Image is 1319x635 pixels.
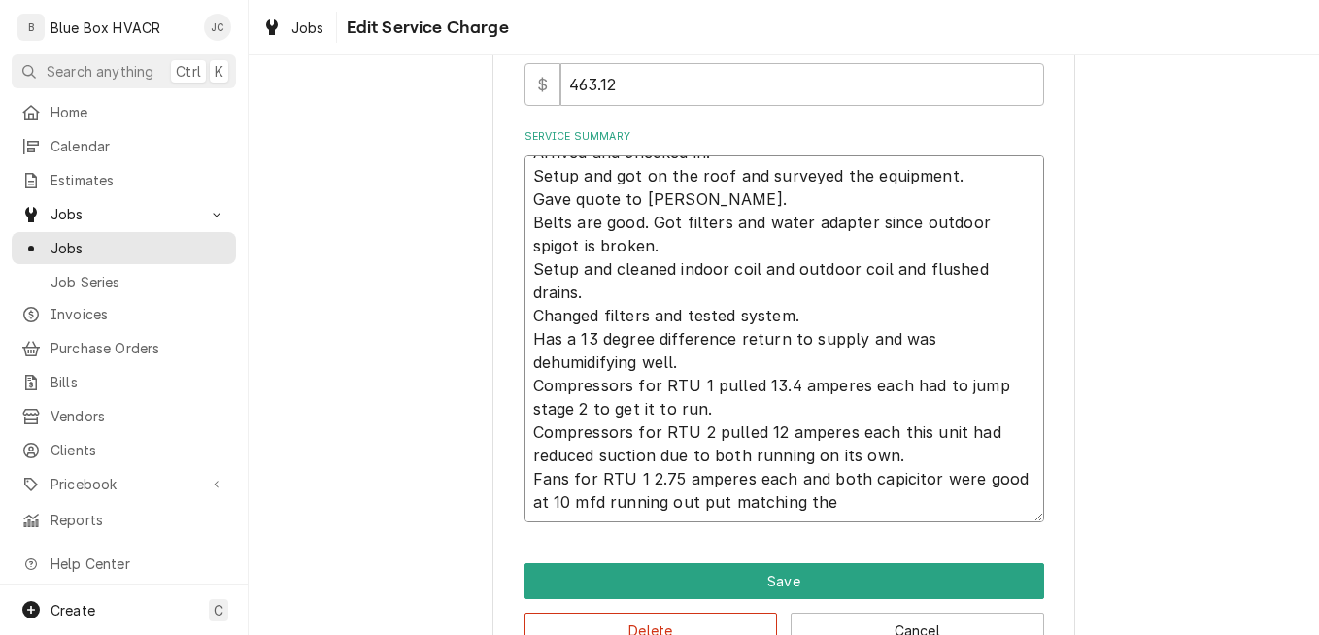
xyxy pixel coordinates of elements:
a: Go to Jobs [12,198,236,230]
span: Bills [51,372,226,392]
div: Button Group Row [524,563,1044,599]
a: Go to Help Center [12,548,236,580]
a: Go to Pricebook [12,468,236,500]
span: Help Center [51,553,224,574]
span: Vendors [51,406,226,426]
div: Blue Box HVACR [51,17,160,38]
a: Reports [12,504,236,536]
span: Home [51,102,226,122]
a: Vendors [12,400,236,432]
span: Jobs [51,204,197,224]
div: B [17,14,45,41]
span: K [215,61,223,82]
a: Jobs [12,232,236,264]
span: Estimates [51,170,226,190]
span: Reports [51,510,226,530]
textarea: Arrived and checked in. Setup and got on the roof and surveyed the equipment. Gave quote to [PERS... [524,155,1044,522]
span: Job Series [51,272,226,292]
span: Search anything [47,61,153,82]
div: $ [524,63,560,106]
span: Purchase Orders [51,338,226,358]
span: Clients [51,440,226,460]
span: C [214,600,223,620]
span: Edit Service Charge [341,15,509,41]
span: Jobs [291,17,324,38]
span: Pricebook [51,474,197,494]
a: Jobs [254,12,332,44]
button: Search anythingCtrlK [12,54,236,88]
span: Jobs [51,238,226,258]
a: Go to What's New [12,582,236,614]
button: Save [524,563,1044,599]
div: [object Object] [524,20,1044,105]
span: Invoices [51,304,226,324]
a: Bills [12,366,236,398]
a: Estimates [12,164,236,196]
span: Ctrl [176,61,201,82]
a: Job Series [12,266,236,298]
a: Invoices [12,298,236,330]
label: Service Summary [524,129,1044,145]
a: Home [12,96,236,128]
a: Clients [12,434,236,466]
div: Josh Canfield's Avatar [204,14,231,41]
div: JC [204,14,231,41]
div: Blue Box HVACR's Avatar [17,14,45,41]
span: Calendar [51,136,226,156]
div: Service Summary [524,129,1044,522]
span: Create [51,602,95,618]
a: Calendar [12,130,236,162]
a: Purchase Orders [12,332,236,364]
